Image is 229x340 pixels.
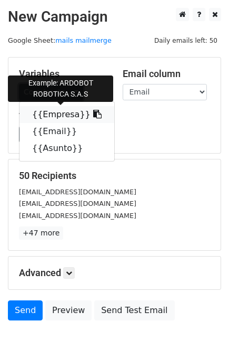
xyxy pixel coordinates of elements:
[176,289,229,340] div: Widget de chat
[151,36,221,44] a: Daily emails left: 50
[8,36,112,44] small: Google Sheet:
[19,188,136,196] small: [EMAIL_ADDRESS][DOMAIN_NAME]
[19,123,114,140] a: {{Email}}
[8,75,113,102] div: Example: ARDOBOT ROBOTICA S.A.S
[19,106,114,123] a: {{Empresa}}
[19,170,210,182] h5: 50 Recipients
[94,300,174,320] a: Send Test Email
[19,140,114,157] a: {{Asunto}}
[151,35,221,46] span: Daily emails left: 50
[55,36,112,44] a: mails mailmerge
[19,68,107,80] h5: Variables
[123,68,211,80] h5: Email column
[176,289,229,340] iframe: Chat Widget
[19,200,136,207] small: [EMAIL_ADDRESS][DOMAIN_NAME]
[19,267,210,279] h5: Advanced
[8,8,221,26] h2: New Campaign
[8,300,43,320] a: Send
[19,212,136,220] small: [EMAIL_ADDRESS][DOMAIN_NAME]
[45,300,92,320] a: Preview
[19,226,63,240] a: +47 more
